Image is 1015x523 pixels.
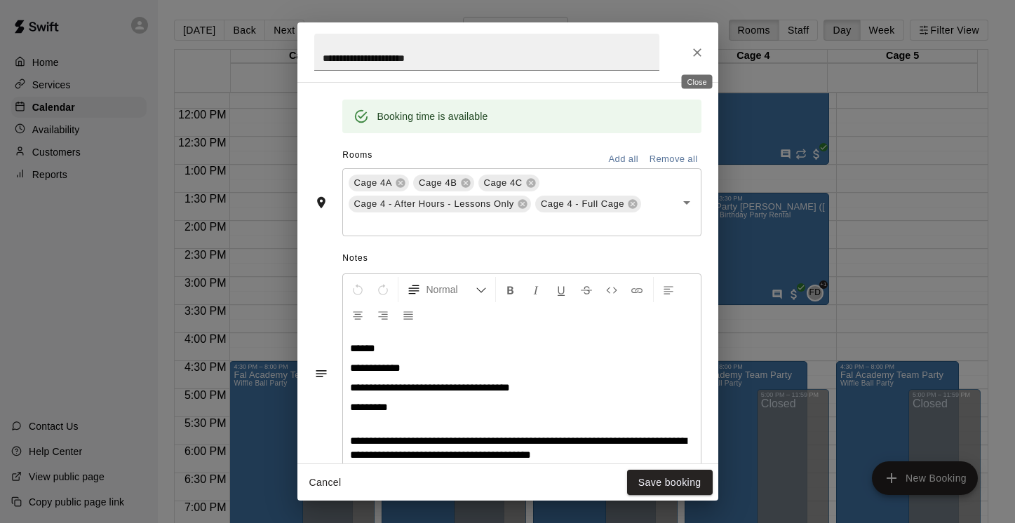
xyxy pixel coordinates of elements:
[549,277,573,302] button: Format Underline
[478,175,539,191] div: Cage 4C
[371,302,395,327] button: Right Align
[396,302,420,327] button: Justify Align
[342,150,372,160] span: Rooms
[349,175,410,191] div: Cage 4A
[377,104,488,129] div: Booking time is available
[685,40,710,65] button: Close
[524,277,548,302] button: Format Italics
[346,302,370,327] button: Center Align
[401,277,492,302] button: Formatting Options
[413,175,474,191] div: Cage 4B
[535,196,641,212] div: Cage 4 - Full Cage
[574,277,598,302] button: Format Strikethrough
[627,470,713,496] button: Save booking
[478,176,528,190] span: Cage 4C
[426,283,476,297] span: Normal
[625,277,649,302] button: Insert Link
[346,277,370,302] button: Undo
[349,197,520,211] span: Cage 4 - After Hours - Lessons Only
[677,193,697,212] button: Open
[413,176,463,190] span: Cage 4B
[349,196,531,212] div: Cage 4 - After Hours - Lessons Only
[314,196,328,210] svg: Rooms
[646,149,701,170] button: Remove all
[371,277,395,302] button: Redo
[600,277,624,302] button: Insert Code
[499,277,523,302] button: Format Bold
[342,247,701,270] span: Notes
[682,75,713,89] div: Close
[349,176,398,190] span: Cage 4A
[601,149,646,170] button: Add all
[314,367,328,381] svg: Notes
[303,470,348,496] button: Cancel
[657,277,680,302] button: Left Align
[535,197,630,211] span: Cage 4 - Full Cage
